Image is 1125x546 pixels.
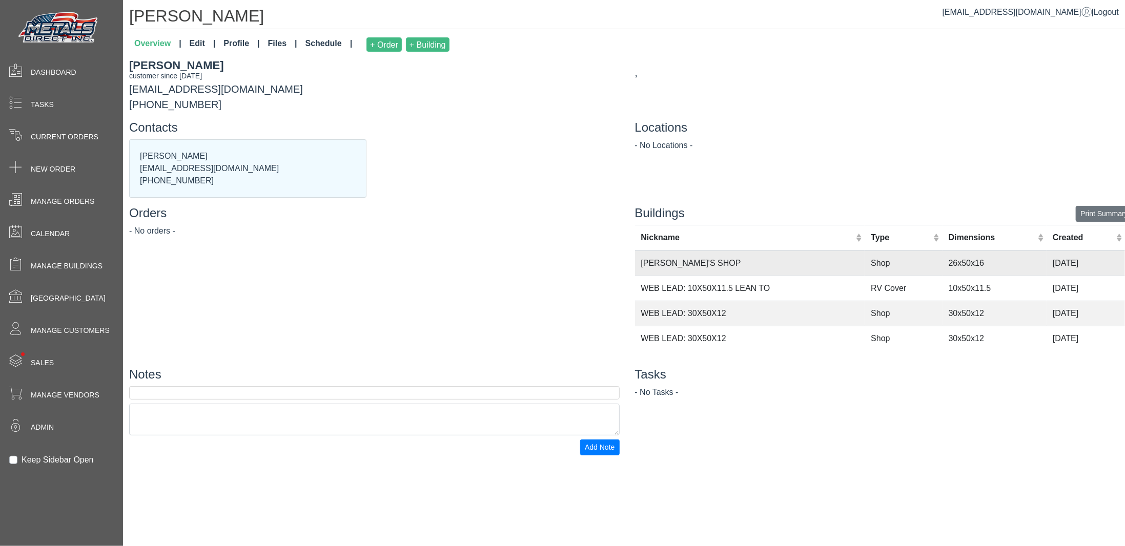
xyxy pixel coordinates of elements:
[635,276,865,301] td: WEB LEAD: 10X50X11.5 LEAN TO
[949,232,1035,244] div: Dimensions
[943,6,1119,18] div: |
[31,164,75,175] span: New Order
[264,33,301,56] a: Files
[406,37,449,52] button: + Building
[31,422,54,433] span: Admin
[585,443,615,451] span: Add Note
[871,232,931,244] div: Type
[129,120,620,135] h4: Contacts
[31,228,70,239] span: Calendar
[1094,8,1119,16] span: Logout
[943,326,1047,351] td: 30x50x12
[31,132,98,142] span: Current Orders
[301,33,357,56] a: Schedule
[635,326,865,351] td: WEB LEAD: 30X50X12
[31,196,94,207] span: Manage Orders
[1047,301,1125,326] td: [DATE]
[129,71,620,81] div: customer since [DATE]
[1047,250,1125,276] td: [DATE]
[865,326,942,351] td: Shop
[943,250,1047,276] td: 26x50x16
[635,250,865,276] td: [PERSON_NAME]'S SHOP
[121,57,627,112] div: [EMAIL_ADDRESS][DOMAIN_NAME] [PHONE_NUMBER]
[186,33,220,56] a: Edit
[865,250,942,276] td: Shop
[129,57,620,74] div: [PERSON_NAME]
[1053,232,1113,244] div: Created
[31,67,76,78] span: Dashboard
[366,37,402,52] button: + Order
[129,367,620,382] h4: Notes
[130,33,186,56] a: Overview
[635,301,865,326] td: WEB LEAD: 30X50X12
[31,390,99,401] span: Manage Vendors
[15,9,103,47] img: Metals Direct Inc Logo
[31,99,54,110] span: Tasks
[22,454,94,466] label: Keep Sidebar Open
[129,6,1125,29] h1: [PERSON_NAME]
[10,338,36,371] span: •
[129,225,620,237] div: - No orders -
[580,439,619,455] button: Add Note
[865,276,942,301] td: RV Cover
[31,293,106,304] span: [GEOGRAPHIC_DATA]
[31,325,110,336] span: Manage Customers
[219,33,263,56] a: Profile
[130,140,366,197] div: [PERSON_NAME] [EMAIL_ADDRESS][DOMAIN_NAME] [PHONE_NUMBER]
[129,206,620,221] h4: Orders
[943,301,1047,326] td: 30x50x12
[31,358,54,368] span: Sales
[943,8,1092,16] a: [EMAIL_ADDRESS][DOMAIN_NAME]
[1047,326,1125,351] td: [DATE]
[1047,276,1125,301] td: [DATE]
[641,232,853,244] div: Nickname
[943,276,1047,301] td: 10x50x11.5
[31,261,103,271] span: Manage Buildings
[865,301,942,326] td: Shop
